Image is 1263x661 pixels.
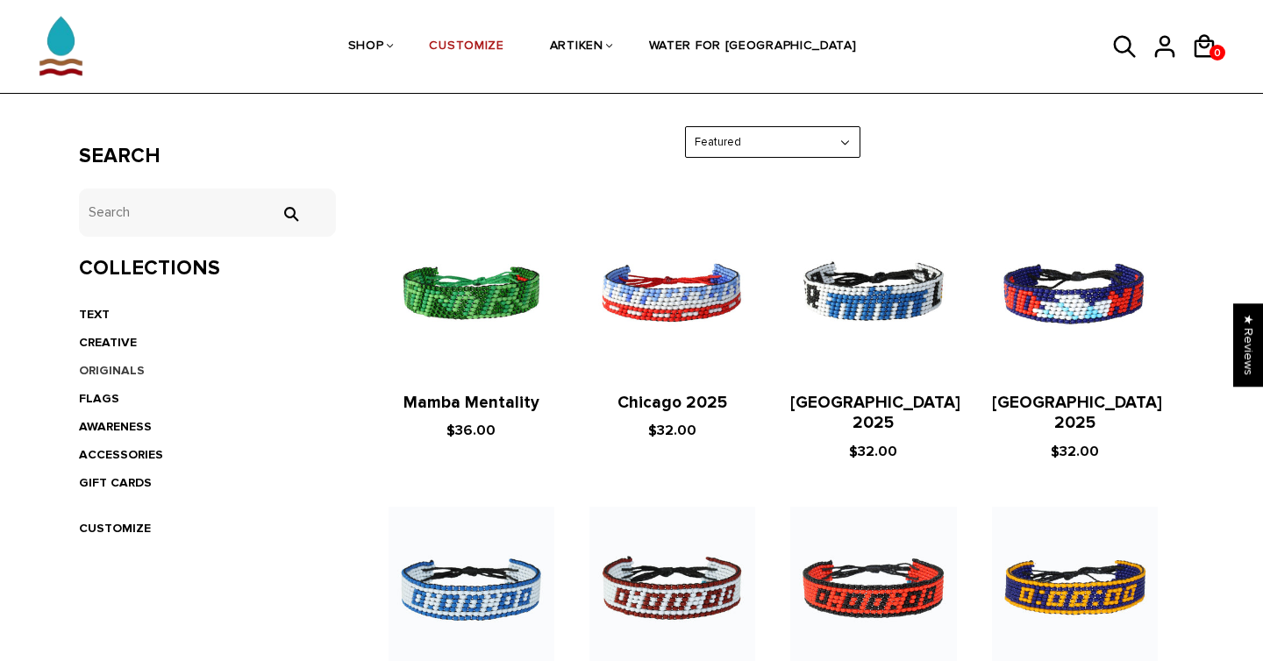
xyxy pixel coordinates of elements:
input: Search [273,206,308,222]
span: 0 [1209,42,1225,64]
a: ORIGINALS [79,363,145,378]
a: AWARENESS [79,419,152,434]
div: Click to open Judge.me floating reviews tab [1233,303,1263,387]
span: $36.00 [446,422,496,439]
input: Search [79,188,336,237]
span: $32.00 [849,443,897,460]
a: [GEOGRAPHIC_DATA] 2025 [992,393,1162,434]
h3: Search [79,144,336,169]
a: ARTIKEN [550,1,603,94]
a: CUSTOMIZE [429,1,503,94]
a: FLAGS [79,391,119,406]
span: $32.00 [1051,443,1099,460]
a: CREATIVE [79,335,137,350]
a: TEXT [79,307,110,322]
a: GIFT CARDS [79,475,152,490]
a: SHOP [348,1,384,94]
a: [GEOGRAPHIC_DATA] 2025 [790,393,960,434]
a: 0 [1209,45,1225,60]
a: CUSTOMIZE [79,521,151,536]
span: $32.00 [648,422,696,439]
h3: Collections [79,256,336,281]
a: WATER FOR [GEOGRAPHIC_DATA] [649,1,857,94]
a: Chicago 2025 [617,393,727,413]
a: Mamba Mentality [403,393,539,413]
a: ACCESSORIES [79,447,163,462]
